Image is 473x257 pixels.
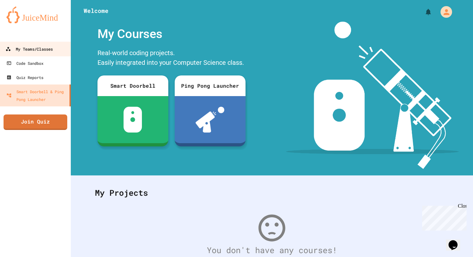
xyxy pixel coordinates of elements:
[446,231,467,251] iframe: chat widget
[6,59,43,67] div: Code Sandbox
[5,45,53,53] div: My Teams/Classes
[88,244,455,256] div: You don't have any courses!
[94,46,249,71] div: Real-world coding projects. Easily integrated into your Computer Science class.
[88,180,455,205] div: My Projects
[196,107,224,133] img: ppl-with-ball.png
[420,203,467,231] iframe: chat widget
[175,75,246,96] div: Ping Pong Launcher
[6,74,43,81] div: Quiz Reports
[94,22,249,46] div: My Courses
[434,5,454,19] div: My Account
[4,114,67,130] a: Join Quiz
[3,3,44,41] div: Chat with us now!Close
[124,107,142,133] img: sdb-white.svg
[286,22,459,169] img: banner-image-my-projects.png
[6,88,67,103] div: Smart Doorbell & Ping Pong Launcher
[6,6,64,23] img: logo-orange.svg
[413,6,434,17] div: My Notifications
[97,75,168,96] div: Smart Doorbell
